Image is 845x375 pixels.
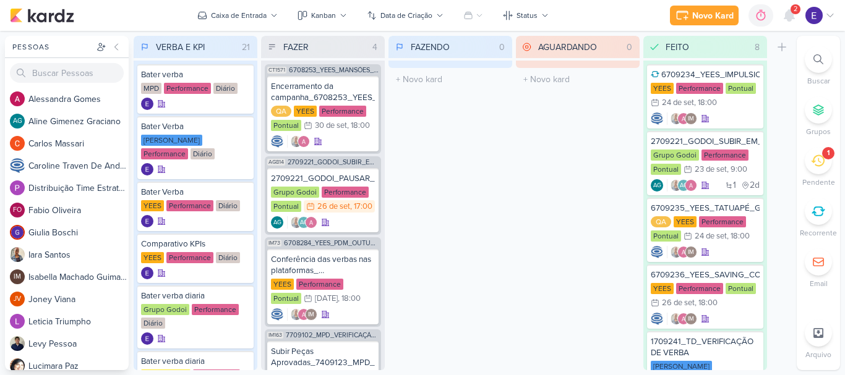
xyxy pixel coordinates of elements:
div: 24 de set [695,232,727,240]
div: Bater Verba [141,187,250,198]
div: Pontual [651,164,681,175]
span: 2d [750,181,760,190]
img: Alessandra Gomes [677,112,690,125]
div: Criador(a): Caroline Traven De Andrade [651,112,663,125]
div: Colaboradores: Iara Santos, Alessandra Gomes, Isabella Machado Guimarães [287,308,317,321]
div: Performance [166,200,213,211]
div: Bater verba diaria [141,356,250,367]
div: L e v y P e s s o a [28,337,129,350]
span: IM163 [267,332,283,339]
img: Caroline Traven De Andrade [651,112,663,125]
div: 23 de set [695,166,727,174]
p: Arquivo [805,349,831,360]
div: Criador(a): Eduardo Quaresma [141,163,153,175]
img: Alessandra Gomes [305,216,317,229]
div: Grupo Godoi [141,304,189,315]
img: Giulia Boschi [10,225,25,240]
img: Eduardo Quaresma [805,7,823,24]
img: Iara Santos [670,179,682,192]
div: 6709235_YEES_TATUAPÉ_GOOGLE_ADS_PALAVRAS_CHAVE_LOCALIZAÇÃO [651,203,760,214]
div: 2709221_GODOI_SUBIR_EM_PERFORMANCE_PEÇA_ESTÁTICA_INTEGRAÇÃO_AB [651,136,760,147]
div: MPD [141,83,161,94]
div: 4 [367,41,382,54]
img: Iara Santos [10,247,25,262]
div: Aline Gimenez Graciano [298,216,310,229]
div: Aline Gimenez Graciano [271,216,283,229]
img: Eduardo Quaresma [141,98,153,110]
input: + Novo kard [518,70,637,88]
span: AG814 [267,159,285,166]
div: , 9:00 [727,166,747,174]
div: 1709241_TD_VERIFICAÇÃO DE VERBA [651,336,760,358]
img: Caroline Traven De Andrade [651,313,663,325]
div: Pontual [726,83,756,94]
img: Iara Santos [290,308,302,321]
div: Criador(a): Eduardo Quaresma [141,332,153,345]
div: J o n e y V i a n a [28,293,129,306]
img: Alessandra Gomes [677,246,690,258]
div: Colaboradores: Iara Santos, Aline Gimenez Graciano, Alessandra Gomes [667,179,697,192]
div: Comparativo KPIs [141,238,250,250]
div: 0 [622,41,637,54]
div: Colaboradores: Iara Santos, Alessandra Gomes, Isabella Machado Guimarães [667,246,697,258]
div: YEES [141,200,164,211]
div: Bater verba diaria [141,290,250,301]
span: 2 [794,4,797,14]
div: Diário [216,200,240,211]
div: Colaboradores: Iara Santos, Aline Gimenez Graciano, Alessandra Gomes [287,216,317,229]
p: Email [810,278,828,289]
div: Isabella Machado Guimarães [685,112,697,125]
div: 0 [494,41,510,54]
div: Bater Verba [141,121,250,132]
div: Criador(a): Eduardo Quaresma [141,215,153,227]
div: YEES [294,106,317,117]
div: L u c i m a r a P a z [28,360,129,373]
img: Caroline Traven De Andrade [651,246,663,258]
div: Diário [141,318,165,329]
p: IM [14,274,21,280]
p: AG [300,220,308,226]
img: Eduardo Quaresma [141,267,153,279]
p: IM [308,312,314,318]
div: 30 de set [315,122,347,130]
div: Grupo Godoi [271,187,319,198]
p: Buscar [807,75,830,86]
div: Pontual [726,283,756,294]
div: [DATE] [315,295,338,303]
div: Pontual [271,120,301,131]
div: C a r o l i n e T r a v e n D e A n d r a d e [28,159,129,172]
div: A l e s s a n d r a G o m e s [28,93,129,106]
img: Caroline Traven De Andrade [271,308,283,321]
img: Carlos Massari [10,136,25,151]
div: Performance [192,304,239,315]
div: , 17:00 [350,203,372,211]
div: Performance [676,83,723,94]
p: JV [14,296,21,303]
div: Criador(a): Aline Gimenez Graciano [271,216,283,229]
div: Fabio Oliveira [10,203,25,217]
button: Novo Kard [670,6,739,25]
div: QA [271,106,291,117]
img: Alessandra Gomes [10,91,25,106]
p: AG [653,183,661,189]
div: Performance [699,216,746,227]
img: Eduardo Quaresma [141,163,153,175]
div: 8 [750,41,765,54]
div: Performance [141,148,188,159]
li: Ctrl + F [797,46,840,86]
div: Criador(a): Caroline Traven De Andrade [271,135,283,148]
div: , 18:00 [727,232,750,240]
div: Colaboradores: Iara Santos, Alessandra Gomes, Isabella Machado Guimarães [667,112,697,125]
div: Subir Peças Aprovadas_7409123_MPD_FLORÁ_DESDOBRAMENTO_CRIATIVOS [271,346,375,368]
p: Recorrente [800,227,837,238]
img: Distribuição Time Estratégico [10,180,25,195]
div: Isabella Machado Guimarães [685,246,697,258]
div: , 18:00 [338,295,361,303]
div: Aline Gimenez Graciano [10,114,25,129]
div: Aline Gimenez Graciano [651,179,663,192]
div: , 18:00 [347,122,370,130]
div: Performance [166,252,213,263]
div: 1 [827,148,830,158]
img: Iara Santos [670,246,682,258]
input: + Novo kard [391,70,510,88]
